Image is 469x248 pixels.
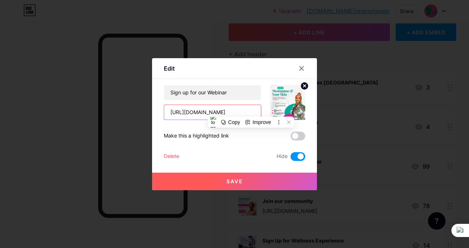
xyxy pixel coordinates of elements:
button: Save [152,173,317,190]
img: link_thumbnail [270,85,305,120]
span: Save [226,178,243,184]
div: Edit [164,64,175,73]
div: Make this a highlighted link [164,132,229,140]
div: Delete [164,152,179,161]
input: Title [164,85,261,100]
input: URL [164,105,261,120]
span: Hide [277,152,288,161]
